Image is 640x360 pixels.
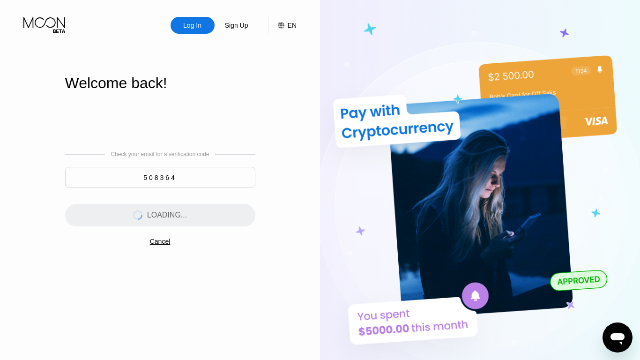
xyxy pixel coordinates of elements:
div: Log In [171,17,215,34]
div: EN [268,17,297,34]
iframe: Button to launch messaging window [603,322,633,352]
div: Log In [182,21,202,30]
input: 000000 [65,167,255,188]
div: Cancel [150,238,171,245]
div: EN [288,22,297,29]
div: Check your email for a verification code [111,151,209,157]
div: Sign Up [215,17,259,34]
div: Sign Up [224,21,249,30]
div: Welcome back! [65,75,255,92]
